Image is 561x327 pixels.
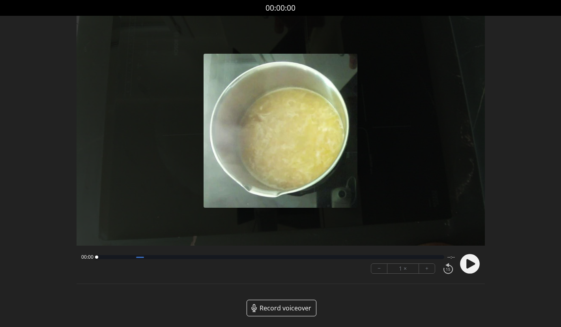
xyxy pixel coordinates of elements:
[447,254,455,260] span: --:--
[266,2,295,14] a: 00:00:00
[371,264,387,273] button: −
[247,300,316,316] a: Record voiceover
[81,254,93,260] span: 00:00
[260,303,311,313] span: Record voiceover
[419,264,435,273] button: +
[387,264,419,273] div: 1 ×
[204,54,357,208] img: Poster Image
